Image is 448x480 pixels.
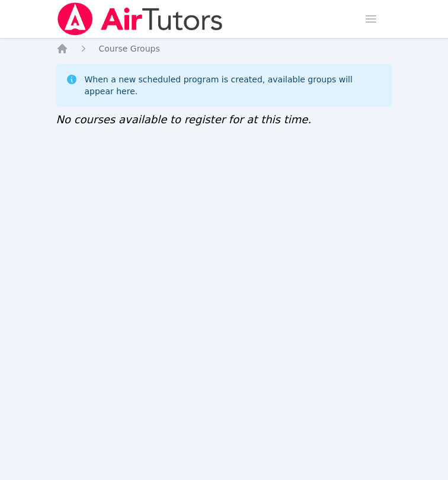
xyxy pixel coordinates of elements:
a: Course Groups [99,43,160,55]
div: When a new scheduled program is created, available groups will appear here. [85,73,383,97]
span: No courses available to register for at this time. [56,113,312,126]
span: Course Groups [99,44,160,53]
nav: Breadcrumb [56,43,392,55]
img: Air Tutors [56,2,224,36]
